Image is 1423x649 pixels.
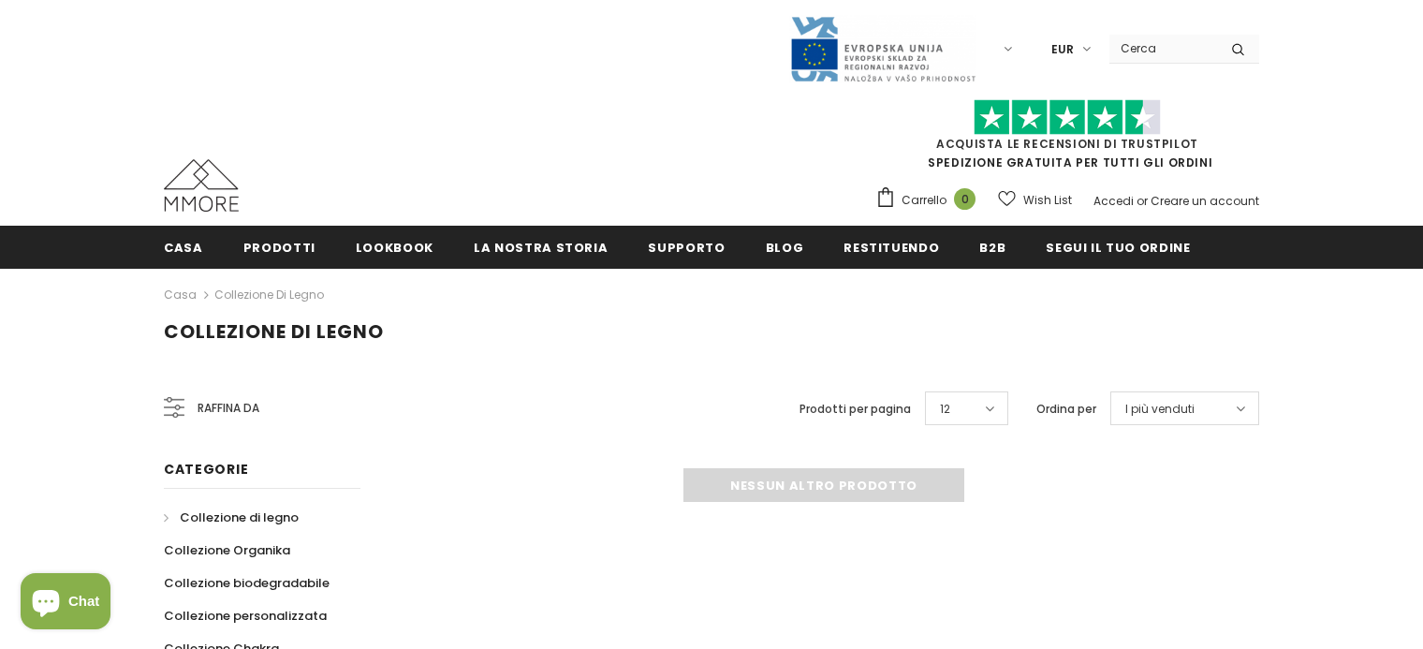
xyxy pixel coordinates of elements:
a: Prodotti [243,226,315,268]
span: Prodotti [243,239,315,257]
a: Collezione di legno [214,287,324,302]
span: Collezione Organika [164,541,290,559]
span: Lookbook [356,239,433,257]
a: B2B [979,226,1005,268]
span: Casa [164,239,203,257]
a: Creare un account [1151,193,1259,209]
span: EUR [1051,40,1074,59]
img: Javni Razpis [789,15,976,83]
a: Collezione biodegradabile [164,567,330,599]
span: supporto [648,239,725,257]
span: 12 [940,400,950,419]
span: Collezione di legno [164,318,384,345]
img: Casi MMORE [164,159,239,212]
label: Ordina per [1036,400,1096,419]
span: B2B [979,239,1005,257]
a: Carrello 0 [875,186,985,214]
a: Casa [164,226,203,268]
a: supporto [648,226,725,268]
span: 0 [954,188,976,210]
a: Collezione personalizzata [164,599,327,632]
span: La nostra storia [474,239,608,257]
a: Accedi [1093,193,1134,209]
span: SPEDIZIONE GRATUITA PER TUTTI GLI ORDINI [875,108,1259,170]
span: Restituendo [844,239,939,257]
span: Segui il tuo ordine [1046,239,1190,257]
img: Fidati di Pilot Stars [974,99,1161,136]
span: or [1137,193,1148,209]
span: Wish List [1023,191,1072,210]
span: Blog [766,239,804,257]
a: Acquista le recensioni di TrustPilot [936,136,1198,152]
label: Prodotti per pagina [800,400,911,419]
input: Search Site [1109,35,1217,62]
a: La nostra storia [474,226,608,268]
span: Collezione personalizzata [164,607,327,625]
span: Raffina da [198,398,259,419]
a: Javni Razpis [789,40,976,56]
a: Restituendo [844,226,939,268]
a: Blog [766,226,804,268]
a: Segui il tuo ordine [1046,226,1190,268]
a: Lookbook [356,226,433,268]
inbox-online-store-chat: Shopify online store chat [15,573,116,634]
span: Collezione biodegradabile [164,574,330,592]
span: I più venduti [1125,400,1195,419]
span: Carrello [902,191,946,210]
span: Collezione di legno [180,509,299,526]
a: Collezione di legno [164,501,299,534]
span: Categorie [164,460,248,479]
a: Casa [164,284,197,306]
a: Wish List [998,184,1072,216]
a: Collezione Organika [164,534,290,567]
